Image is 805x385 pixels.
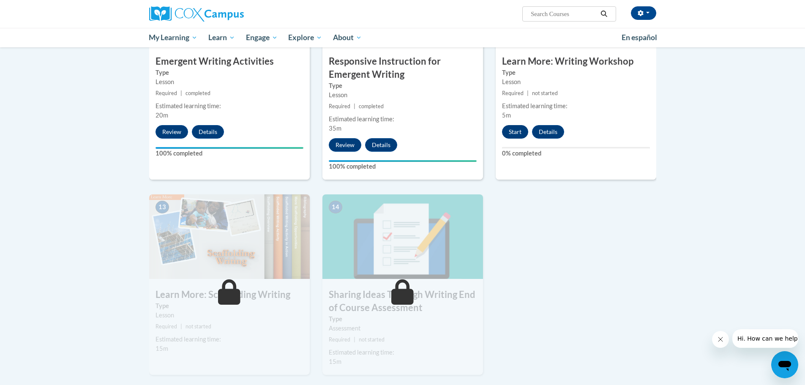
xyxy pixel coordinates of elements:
[149,6,310,22] a: Cox Campus
[502,101,650,111] div: Estimated learning time:
[240,28,283,47] a: Engage
[329,358,341,365] span: 15m
[732,329,798,348] iframe: Message from company
[329,324,477,333] div: Assessment
[246,33,278,43] span: Engage
[329,138,361,152] button: Review
[156,147,303,149] div: Your progress
[5,6,68,13] span: Hi. How can we help?
[502,77,650,87] div: Lesson
[149,55,310,68] h3: Emergent Writing Activities
[144,28,203,47] a: My Learning
[186,323,211,330] span: not started
[136,28,669,47] div: Main menu
[616,29,663,46] a: En español
[333,33,362,43] span: About
[329,201,342,213] span: 14
[502,112,511,119] span: 5m
[365,138,397,152] button: Details
[149,288,310,301] h3: Learn More: Scaffolding Writing
[192,125,224,139] button: Details
[329,103,350,109] span: Required
[329,160,477,162] div: Your progress
[283,28,327,47] a: Explore
[502,68,650,77] label: Type
[354,336,355,343] span: |
[329,348,477,357] div: Estimated learning time:
[532,90,558,96] span: not started
[631,6,656,20] button: Account Settings
[329,314,477,324] label: Type
[532,125,564,139] button: Details
[712,331,729,348] iframe: Close message
[322,288,483,314] h3: Sharing Ideas Through Writing End of Course Assessment
[186,90,210,96] span: completed
[359,336,385,343] span: not started
[156,323,177,330] span: Required
[329,81,477,90] label: Type
[502,90,524,96] span: Required
[288,33,322,43] span: Explore
[771,351,798,378] iframe: Button to launch messaging window
[322,194,483,279] img: Course Image
[208,33,235,43] span: Learn
[502,125,528,139] button: Start
[156,149,303,158] label: 100% completed
[156,90,177,96] span: Required
[329,125,341,132] span: 35m
[622,33,657,42] span: En español
[149,194,310,279] img: Course Image
[156,335,303,344] div: Estimated learning time:
[359,103,384,109] span: completed
[496,55,656,68] h3: Learn More: Writing Workshop
[502,149,650,158] label: 0% completed
[598,9,610,19] button: Search
[354,103,355,109] span: |
[156,68,303,77] label: Type
[156,77,303,87] div: Lesson
[180,90,182,96] span: |
[527,90,529,96] span: |
[329,336,350,343] span: Required
[327,28,367,47] a: About
[156,101,303,111] div: Estimated learning time:
[149,33,197,43] span: My Learning
[149,6,244,22] img: Cox Campus
[156,345,168,352] span: 15m
[203,28,240,47] a: Learn
[156,112,168,119] span: 20m
[530,9,598,19] input: Search Courses
[156,201,169,213] span: 13
[329,115,477,124] div: Estimated learning time:
[156,301,303,311] label: Type
[156,311,303,320] div: Lesson
[329,162,477,171] label: 100% completed
[180,323,182,330] span: |
[322,55,483,81] h3: Responsive Instruction for Emergent Writing
[156,125,188,139] button: Review
[329,90,477,100] div: Lesson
